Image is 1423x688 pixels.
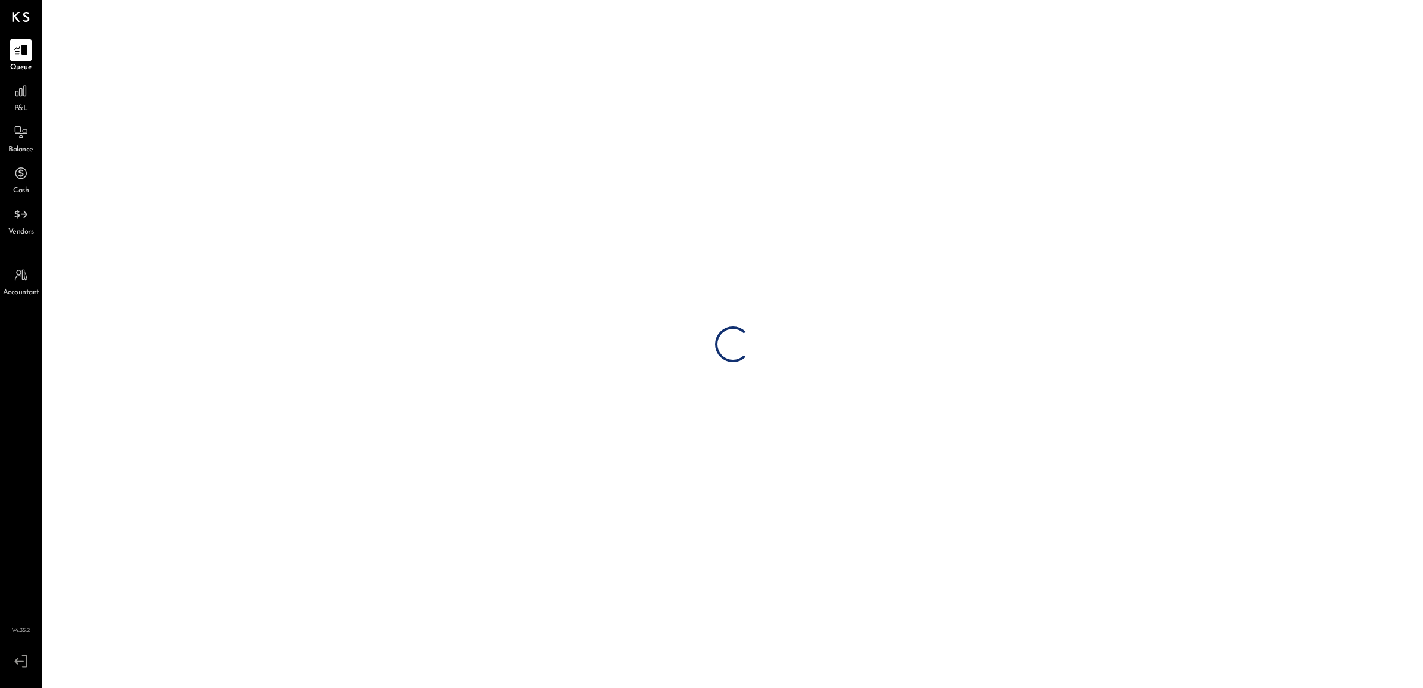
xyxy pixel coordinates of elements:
[1,162,41,197] a: Cash
[14,104,28,114] span: P&L
[1,39,41,73] a: Queue
[3,288,39,298] span: Accountant
[13,186,29,197] span: Cash
[1,80,41,114] a: P&L
[8,145,33,155] span: Balance
[1,203,41,238] a: Vendors
[10,63,32,73] span: Queue
[1,264,41,298] a: Accountant
[1,121,41,155] a: Balance
[8,227,34,238] span: Vendors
